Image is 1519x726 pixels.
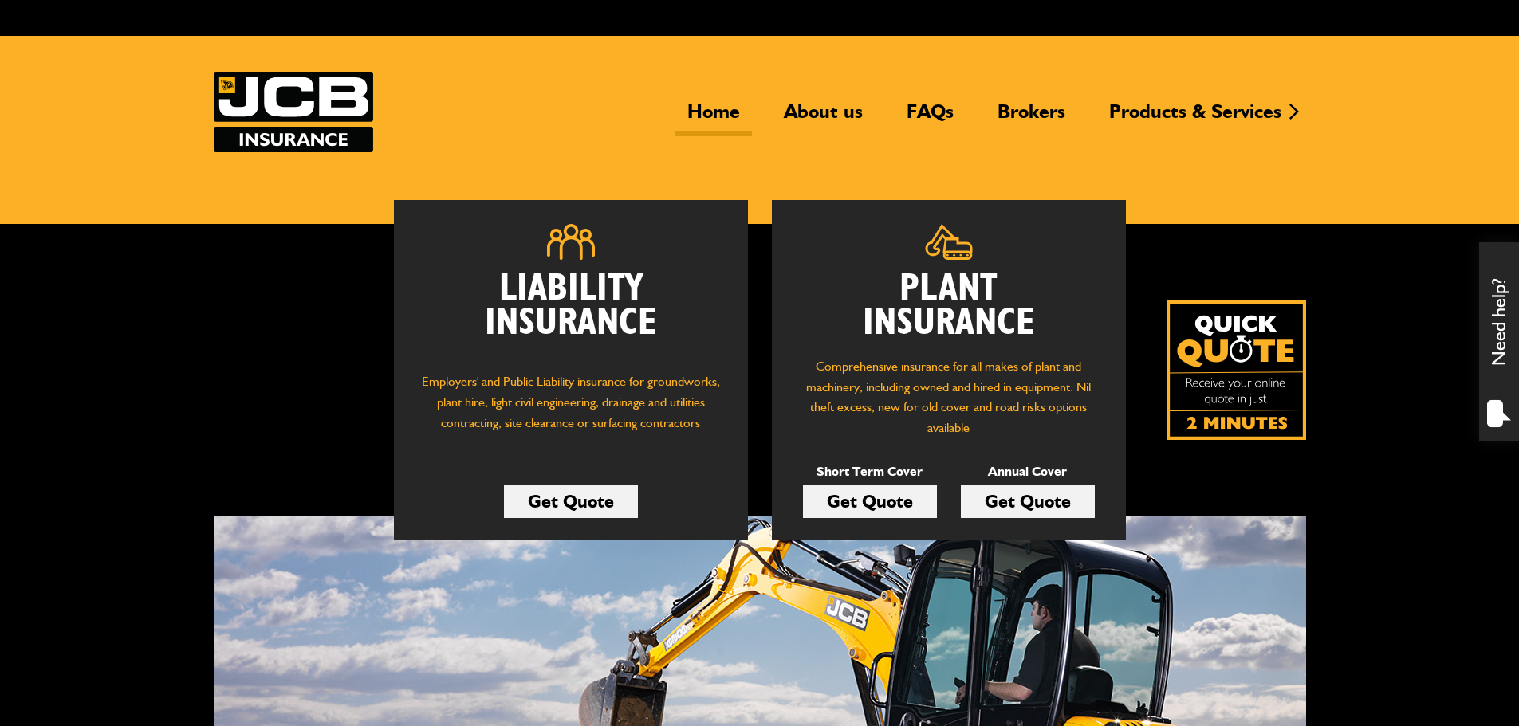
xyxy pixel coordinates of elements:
[961,461,1095,482] p: Annual Cover
[772,100,875,136] a: About us
[418,371,724,448] p: Employers' and Public Liability insurance for groundworks, plant hire, light civil engineering, d...
[1097,100,1293,136] a: Products & Services
[1167,300,1306,440] a: Get your insurance quote isn just 2-minutes
[504,485,638,518] a: Get Quote
[803,485,937,518] a: Get Quote
[803,461,937,482] p: Short Term Cover
[214,72,373,152] a: JCB Insurance Services
[895,100,966,136] a: FAQs
[986,100,1077,136] a: Brokers
[961,485,1095,518] a: Get Quote
[1167,300,1306,440] img: Quick Quote
[1479,242,1519,441] div: Need help?
[796,272,1102,340] h2: Plant Insurance
[418,272,724,356] h2: Liability Insurance
[675,100,752,136] a: Home
[796,356,1102,438] p: Comprehensive insurance for all makes of plant and machinery, including owned and hired in equipm...
[214,72,373,152] img: JCB Insurance Services logo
